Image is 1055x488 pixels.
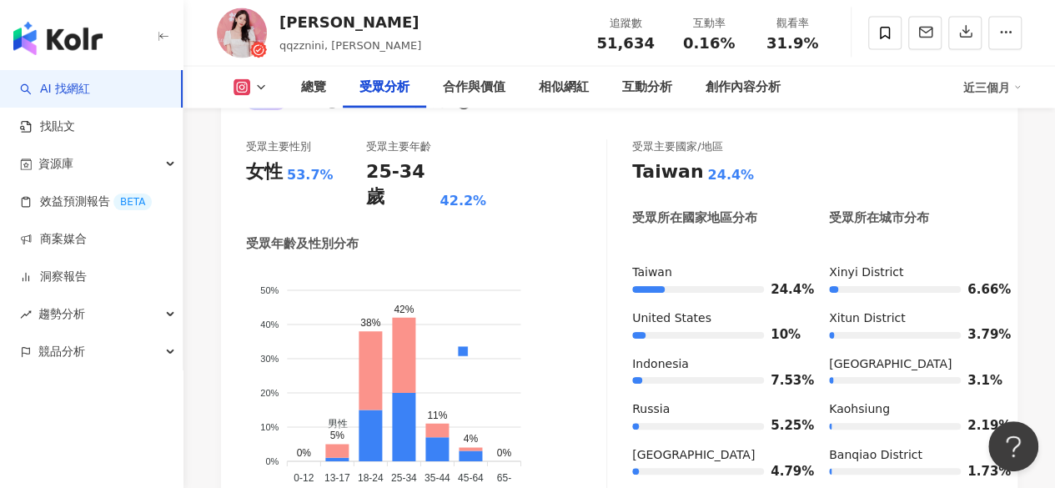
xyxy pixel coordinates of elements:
[632,159,703,185] div: Taiwan
[20,118,75,135] a: 找貼文
[301,78,326,98] div: 總覽
[967,329,992,341] span: 3.79%
[632,310,796,327] div: United States
[622,78,672,98] div: 互動分析
[771,375,796,387] span: 7.53%
[260,422,279,432] tspan: 10%
[217,8,267,58] img: KOL Avatar
[771,420,796,432] span: 5.25%
[279,39,421,52] span: qqzznini, [PERSON_NAME]
[20,194,152,210] a: 效益預測報告BETA
[458,472,484,484] tspan: 45-64
[632,264,796,281] div: Taiwan
[366,139,431,154] div: 受眾主要年齡
[260,388,279,398] tspan: 20%
[246,235,359,253] div: 受眾年齡及性別分布
[425,472,450,484] tspan: 35-44
[260,354,279,364] tspan: 30%
[539,78,589,98] div: 相似網紅
[20,81,90,98] a: searchAI 找網紅
[315,418,348,430] span: 男性
[766,35,818,52] span: 31.9%
[596,34,654,52] span: 51,634
[391,472,417,484] tspan: 25-34
[632,356,796,373] div: Indonesia
[359,78,409,98] div: 受眾分析
[632,209,757,227] div: 受眾所在國家地區分布
[771,284,796,296] span: 24.4%
[38,295,85,333] span: 趨勢分析
[20,231,87,248] a: 商案媒合
[771,465,796,478] span: 4.79%
[265,456,279,466] tspan: 0%
[443,78,505,98] div: 合作與價值
[707,166,754,184] div: 24.4%
[279,12,421,33] div: [PERSON_NAME]
[497,472,511,484] tspan: 65-
[20,269,87,285] a: 洞察報告
[260,319,279,330] tspan: 40%
[358,472,384,484] tspan: 18-24
[440,192,486,210] div: 42.2%
[829,447,992,464] div: Banqiao District
[829,264,992,281] div: Xinyi District
[246,139,311,154] div: 受眾主要性別
[366,159,435,211] div: 25-34 歲
[632,447,796,464] div: [GEOGRAPHIC_DATA]
[632,401,796,418] div: Russia
[20,309,32,320] span: rise
[963,74,1022,101] div: 近三個月
[13,22,103,55] img: logo
[761,15,824,32] div: 觀看率
[294,472,314,484] tspan: 0-12
[38,145,73,183] span: 資源庫
[967,465,992,478] span: 1.73%
[324,472,350,484] tspan: 13-17
[706,78,781,98] div: 創作內容分析
[594,15,657,32] div: 追蹤數
[829,209,929,227] div: 受眾所在城市分布
[967,375,992,387] span: 3.1%
[677,15,741,32] div: 互動率
[829,401,992,418] div: Kaohsiung
[988,421,1038,471] iframe: Help Scout Beacon - Open
[967,284,992,296] span: 6.66%
[246,159,283,185] div: 女性
[38,333,85,370] span: 競品分析
[967,420,992,432] span: 2.19%
[260,285,279,295] tspan: 50%
[683,35,735,52] span: 0.16%
[287,166,334,184] div: 53.7%
[632,139,722,154] div: 受眾主要國家/地區
[771,329,796,341] span: 10%
[829,310,992,327] div: Xitun District
[829,356,992,373] div: [GEOGRAPHIC_DATA]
